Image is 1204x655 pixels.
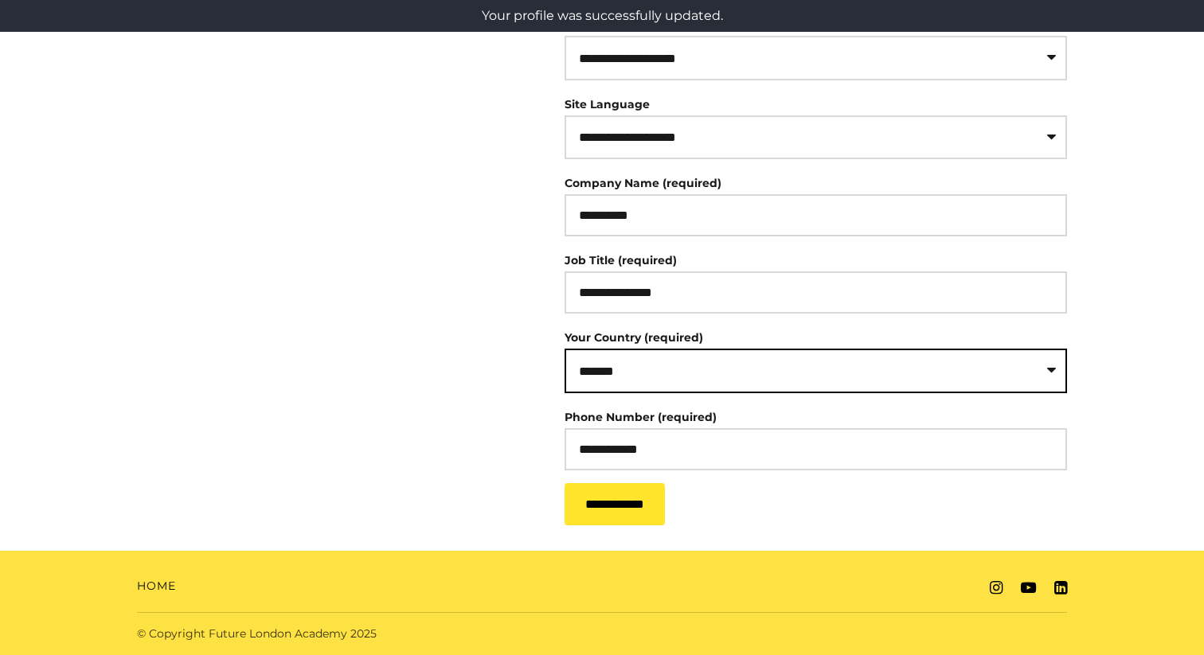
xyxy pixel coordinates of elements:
p: Your profile was successfully updated. [6,6,1198,25]
label: Job Title (required) [565,249,677,271]
label: Site Language [565,97,650,111]
label: Your Country (required) [565,330,703,345]
label: Company Name (required) [565,172,721,194]
label: Phone Number (required) [565,406,717,428]
a: Home [137,578,176,595]
div: © Copyright Future London Academy 2025 [124,626,602,642]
